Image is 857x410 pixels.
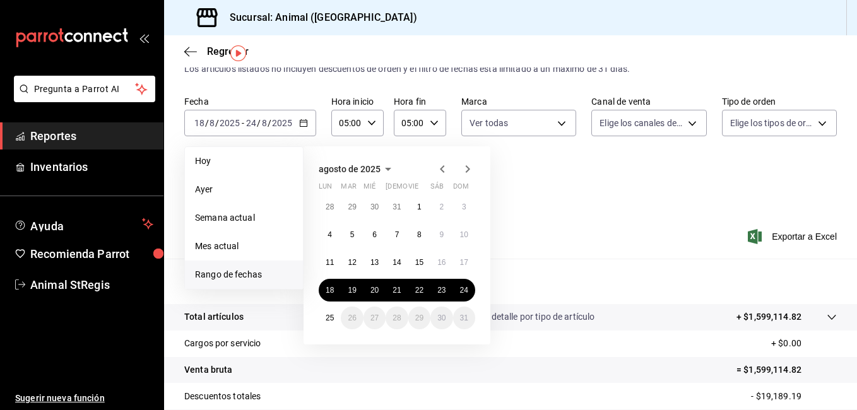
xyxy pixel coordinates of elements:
[348,313,356,322] abbr: 26 de agosto de 2025
[453,279,475,302] button: 24 de agosto de 2025
[326,313,334,322] abbr: 25 de agosto de 2025
[386,196,408,218] button: 31 de julio de 2025
[319,251,341,274] button: 11 de agosto de 2025
[393,202,401,211] abbr: 31 de julio de 2025
[439,202,444,211] abbr: 2 de agosto de 2025
[184,97,316,106] label: Fecha
[430,279,452,302] button: 23 de agosto de 2025
[386,182,460,196] abbr: jueves
[326,286,334,295] abbr: 18 de agosto de 2025
[215,118,219,128] span: /
[408,251,430,274] button: 15 de agosto de 2025
[245,118,257,128] input: --
[341,223,363,246] button: 5 de agosto de 2025
[439,230,444,239] abbr: 9 de agosto de 2025
[319,182,332,196] abbr: lunes
[341,307,363,329] button: 26 de agosto de 2025
[184,62,837,76] div: Los artículos listados no incluyen descuentos de orden y el filtro de fechas está limitado a un m...
[453,223,475,246] button: 10 de agosto de 2025
[437,258,446,267] abbr: 16 de agosto de 2025
[341,182,356,196] abbr: martes
[460,313,468,322] abbr: 31 de agosto de 2025
[408,279,430,302] button: 22 de agosto de 2025
[194,118,205,128] input: --
[261,118,268,128] input: --
[230,45,246,61] img: Tooltip marker
[205,118,209,128] span: /
[430,182,444,196] abbr: sábado
[139,33,149,43] button: open_drawer_menu
[393,313,401,322] abbr: 28 de agosto de 2025
[348,202,356,211] abbr: 29 de julio de 2025
[372,230,377,239] abbr: 6 de agosto de 2025
[363,223,386,246] button: 6 de agosto de 2025
[462,202,466,211] abbr: 3 de agosto de 2025
[460,286,468,295] abbr: 24 de agosto de 2025
[195,268,293,281] span: Rango de fechas
[184,337,261,350] p: Cargos por servicio
[395,230,399,239] abbr: 7 de agosto de 2025
[750,229,837,244] span: Exportar a Excel
[319,196,341,218] button: 28 de julio de 2025
[30,245,153,262] span: Recomienda Parrot
[30,158,153,175] span: Inventarios
[430,307,452,329] button: 30 de agosto de 2025
[736,363,837,377] p: = $1,599,114.82
[386,251,408,274] button: 14 de agosto de 2025
[370,202,379,211] abbr: 30 de julio de 2025
[363,251,386,274] button: 13 de agosto de 2025
[736,310,801,324] p: + $1,599,114.82
[319,307,341,329] button: 25 de agosto de 2025
[242,118,244,128] span: -
[415,258,423,267] abbr: 15 de agosto de 2025
[363,196,386,218] button: 30 de julio de 2025
[30,276,153,293] span: Animal StRegis
[460,230,468,239] abbr: 10 de agosto de 2025
[730,117,813,129] span: Elige los tipos de orden
[341,251,363,274] button: 12 de agosto de 2025
[453,182,469,196] abbr: domingo
[257,118,261,128] span: /
[437,313,446,322] abbr: 30 de agosto de 2025
[430,196,452,218] button: 2 de agosto de 2025
[415,286,423,295] abbr: 22 de agosto de 2025
[319,164,381,174] span: agosto de 2025
[34,83,136,96] span: Pregunta a Parrot AI
[470,117,508,129] span: Ver todas
[453,251,475,274] button: 17 de agosto de 2025
[386,279,408,302] button: 21 de agosto de 2025
[417,230,422,239] abbr: 8 de agosto de 2025
[393,286,401,295] abbr: 21 de agosto de 2025
[348,286,356,295] abbr: 19 de agosto de 2025
[268,118,271,128] span: /
[195,183,293,196] span: Ayer
[722,97,837,106] label: Tipo de orden
[319,223,341,246] button: 4 de agosto de 2025
[184,310,244,324] p: Total artículos
[30,127,153,144] span: Reportes
[461,97,576,106] label: Marca
[195,211,293,225] span: Semana actual
[430,223,452,246] button: 9 de agosto de 2025
[195,240,293,253] span: Mes actual
[591,97,706,106] label: Canal de venta
[184,45,249,57] button: Regresar
[184,390,261,403] p: Descuentos totales
[220,10,417,25] h3: Sucursal: Animal ([GEOGRAPHIC_DATA])
[30,216,137,231] span: Ayuda
[600,117,683,129] span: Elige los canales de venta
[370,286,379,295] abbr: 20 de agosto de 2025
[386,223,408,246] button: 7 de agosto de 2025
[453,307,475,329] button: 31 de agosto de 2025
[370,313,379,322] abbr: 27 de agosto de 2025
[184,363,232,377] p: Venta bruta
[363,279,386,302] button: 20 de agosto de 2025
[219,118,240,128] input: ----
[271,118,293,128] input: ----
[341,196,363,218] button: 29 de julio de 2025
[430,251,452,274] button: 16 de agosto de 2025
[15,392,153,405] span: Sugerir nueva función
[386,307,408,329] button: 28 de agosto de 2025
[207,45,249,57] span: Regresar
[408,223,430,246] button: 8 de agosto de 2025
